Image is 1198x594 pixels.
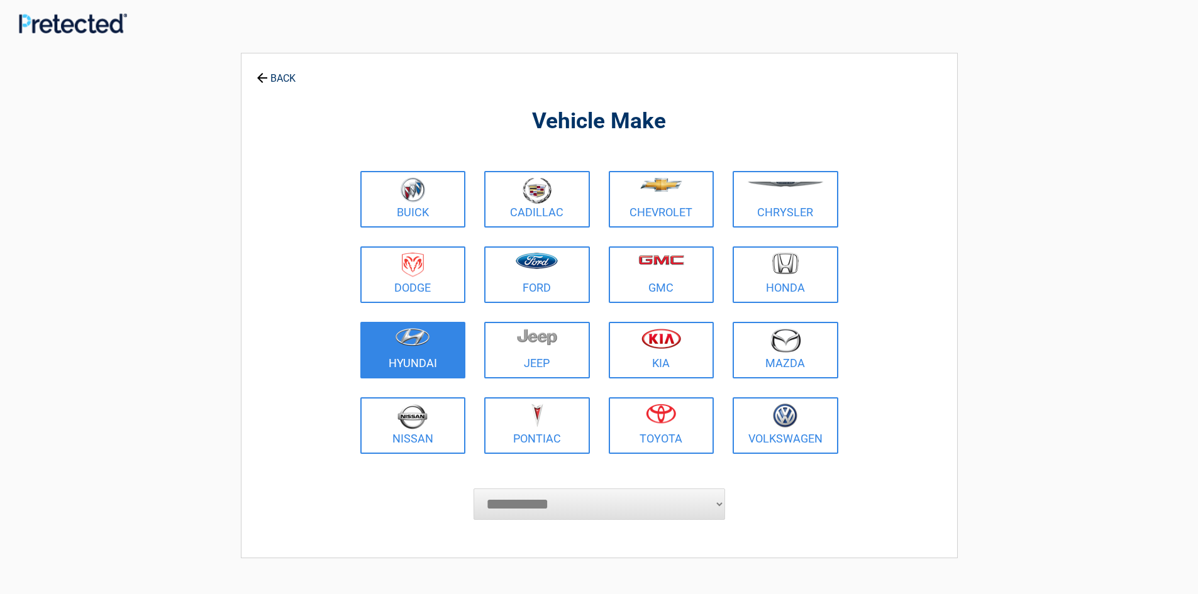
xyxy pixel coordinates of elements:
[517,328,557,346] img: jeep
[638,255,684,265] img: gmc
[254,62,298,84] a: BACK
[484,397,590,454] a: Pontiac
[401,177,425,202] img: buick
[19,13,127,33] img: Main Logo
[523,177,552,204] img: cadillac
[360,171,466,228] a: Buick
[646,404,676,424] img: toyota
[360,322,466,378] a: Hyundai
[733,397,838,454] a: Volkswagen
[770,328,801,353] img: mazda
[402,253,424,277] img: dodge
[484,322,590,378] a: Jeep
[516,253,558,269] img: ford
[640,178,682,192] img: chevrolet
[609,171,714,228] a: Chevrolet
[747,182,824,187] img: chrysler
[733,171,838,228] a: Chrysler
[733,246,838,303] a: Honda
[773,404,797,428] img: volkswagen
[609,246,714,303] a: GMC
[395,328,430,346] img: hyundai
[531,404,543,427] img: pontiac
[609,322,714,378] a: Kia
[641,328,681,349] img: kia
[484,246,590,303] a: Ford
[484,171,590,228] a: Cadillac
[360,397,466,454] a: Nissan
[609,397,714,454] a: Toyota
[357,107,841,136] h2: Vehicle Make
[360,246,466,303] a: Dodge
[397,404,428,429] img: nissan
[733,322,838,378] a: Mazda
[772,253,799,275] img: honda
